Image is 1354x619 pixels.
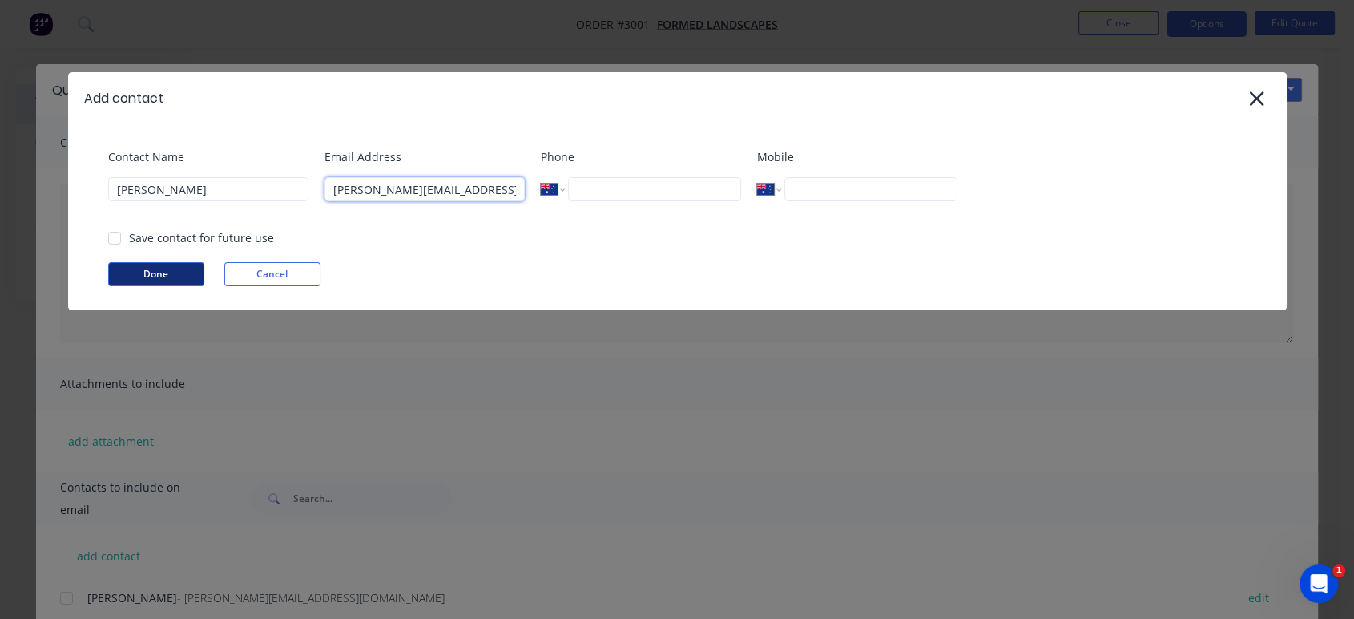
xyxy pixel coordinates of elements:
[108,262,204,286] button: Done
[324,148,525,165] label: Email Address
[1332,564,1345,577] span: 1
[1300,564,1338,603] iframe: Intercom live chat
[108,148,308,165] label: Contact Name
[224,262,320,286] button: Cancel
[129,229,274,246] div: Save contact for future use
[541,148,741,165] label: Phone
[84,89,163,108] div: Add contact
[757,148,957,165] label: Mobile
